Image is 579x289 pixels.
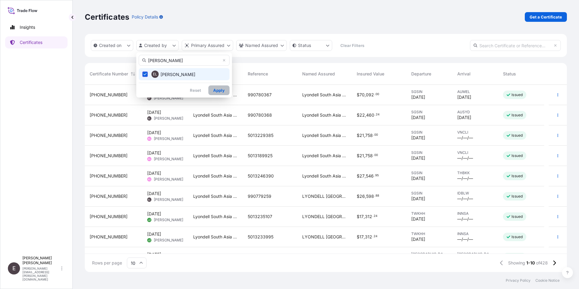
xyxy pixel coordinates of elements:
[153,71,157,77] span: EL
[139,68,230,80] button: EL[PERSON_NAME]
[139,68,230,80] div: Select Option
[185,85,206,95] button: Reset
[208,85,230,95] button: Apply
[139,55,230,66] input: Search team member
[213,87,225,93] p: Apply
[190,87,201,93] p: Reset
[160,71,195,78] span: [PERSON_NAME]
[136,52,232,98] div: createdBy Filter options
